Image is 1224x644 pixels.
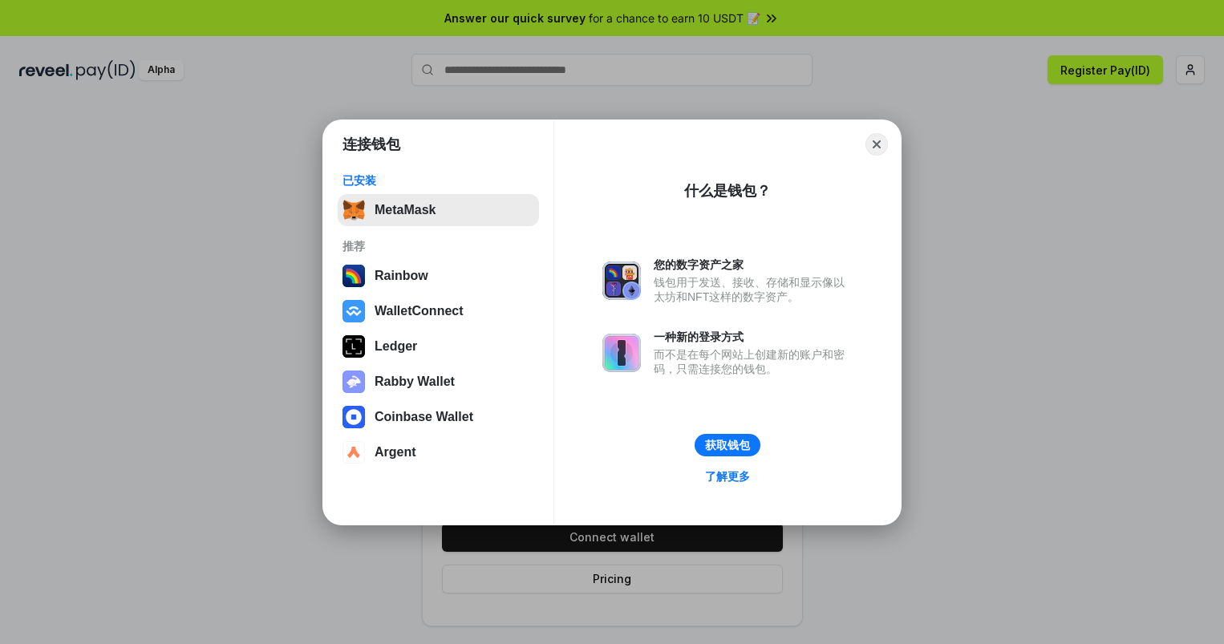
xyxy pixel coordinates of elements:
div: 您的数字资产之家 [654,257,853,272]
img: svg+xml,%3Csvg%20xmlns%3D%22http%3A%2F%2Fwww.w3.org%2F2000%2Fsvg%22%20width%3D%2228%22%20height%3... [342,335,365,358]
button: MetaMask [338,194,539,226]
div: 已安装 [342,173,534,188]
img: svg+xml,%3Csvg%20xmlns%3D%22http%3A%2F%2Fwww.w3.org%2F2000%2Fsvg%22%20fill%3D%22none%22%20viewBox... [602,334,641,372]
div: Rabby Wallet [375,375,455,389]
div: 一种新的登录方式 [654,330,853,344]
img: svg+xml,%3Csvg%20xmlns%3D%22http%3A%2F%2Fwww.w3.org%2F2000%2Fsvg%22%20fill%3D%22none%22%20viewBox... [342,371,365,393]
div: 获取钱包 [705,438,750,452]
div: 推荐 [342,239,534,253]
div: Ledger [375,339,417,354]
div: 而不是在每个网站上创建新的账户和密码，只需连接您的钱包。 [654,347,853,376]
button: WalletConnect [338,295,539,327]
img: svg+xml,%3Csvg%20width%3D%2228%22%20height%3D%2228%22%20viewBox%3D%220%200%2028%2028%22%20fill%3D... [342,300,365,322]
button: 获取钱包 [695,434,760,456]
button: Argent [338,436,539,468]
button: Rainbow [338,260,539,292]
div: MetaMask [375,203,436,217]
img: svg+xml,%3Csvg%20width%3D%2228%22%20height%3D%2228%22%20viewBox%3D%220%200%2028%2028%22%20fill%3D... [342,441,365,464]
div: Rainbow [375,269,428,283]
div: 什么是钱包？ [684,181,771,200]
img: svg+xml,%3Csvg%20fill%3D%22none%22%20height%3D%2233%22%20viewBox%3D%220%200%2035%2033%22%20width%... [342,199,365,221]
div: WalletConnect [375,304,464,318]
button: Coinbase Wallet [338,401,539,433]
img: svg+xml,%3Csvg%20xmlns%3D%22http%3A%2F%2Fwww.w3.org%2F2000%2Fsvg%22%20fill%3D%22none%22%20viewBox... [602,261,641,300]
div: Argent [375,445,416,460]
div: 钱包用于发送、接收、存储和显示像以太坊和NFT这样的数字资产。 [654,275,853,304]
img: svg+xml,%3Csvg%20width%3D%22120%22%20height%3D%22120%22%20viewBox%3D%220%200%20120%20120%22%20fil... [342,265,365,287]
button: Close [865,133,888,156]
button: Ledger [338,330,539,363]
h1: 连接钱包 [342,135,400,154]
img: svg+xml,%3Csvg%20width%3D%2228%22%20height%3D%2228%22%20viewBox%3D%220%200%2028%2028%22%20fill%3D... [342,406,365,428]
a: 了解更多 [695,466,760,487]
div: 了解更多 [705,469,750,484]
button: Rabby Wallet [338,366,539,398]
div: Coinbase Wallet [375,410,473,424]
